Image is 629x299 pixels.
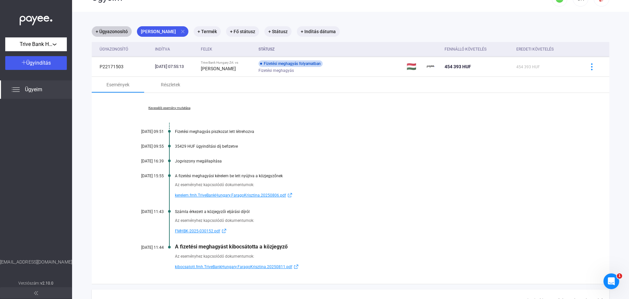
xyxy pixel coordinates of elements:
div: [DATE] 09:55 [124,144,164,149]
div: A fizetési meghagyási kérelem be lett nyújtva a közjegyzőnek [175,174,577,178]
div: Felek [201,45,212,53]
div: Számla érkezett a közjegyzői eljárási díjról [175,209,577,214]
div: Az eseményhez kapcsolódó dokumentumok: [175,182,577,188]
img: plus-white.svg [22,60,26,65]
strong: [PERSON_NAME] [201,66,236,71]
span: 1 [617,273,622,279]
img: external-link-blue [292,264,300,269]
mat-chip: [PERSON_NAME] [137,26,188,37]
button: Ügyindítás [5,56,67,70]
div: Fennálló követelés [445,45,511,53]
mat-chip: + Fő státusz [226,26,259,37]
div: Jogviszony megállapítása [175,159,577,163]
img: external-link-blue [286,193,294,198]
mat-chip: + Ügyazonosító [92,26,132,37]
div: Fizetési meghagyás piszkozat lett létrehozva [175,129,577,134]
div: Fizetési meghagyás folyamatban [258,60,323,67]
mat-icon: close [180,29,186,34]
span: 454 393 HUF [516,65,540,69]
span: kibocsatott.fmh.TriveBankHungary.FaragoKrisztina.20250811.pdf [175,263,292,271]
div: Részletek [161,81,180,89]
div: Ügyazonosító [100,45,128,53]
span: FMHBK-2025-030152.pdf [175,227,220,235]
img: list.svg [12,86,20,94]
button: more-blue [585,60,599,74]
span: Ügyeim [25,86,42,94]
div: Eredeti követelés [516,45,554,53]
iframe: Intercom live chat [603,273,619,289]
span: 454 393 HUF [445,64,471,69]
div: Az eseményhez kapcsolódó dokumentumok: [175,217,577,224]
div: Események [106,81,129,89]
div: Indítva [155,45,196,53]
span: Trive Bank Hungary Zrt. [20,40,52,48]
img: more-blue [588,63,595,70]
div: [DATE] 16:39 [124,159,164,163]
td: P22171503 [92,57,152,76]
mat-chip: + Termék [194,26,221,37]
img: white-payee-white-dot.svg [20,12,52,26]
img: payee-logo [427,63,435,71]
a: Kevesebb esemény mutatása [124,106,214,110]
div: [DATE] 11:43 [124,209,164,214]
img: arrow-double-left-grey.svg [34,291,38,295]
button: Trive Bank Hungary Zrt. [5,37,67,51]
img: external-link-blue [220,228,228,233]
div: Fennálló követelés [445,45,486,53]
div: 35429 HUF ügyindítási díj befizetve [175,144,577,149]
div: Eredeti követelés [516,45,577,53]
div: [DATE] 11:44 [124,245,164,250]
strong: v2.10.0 [40,281,54,286]
span: Fizetési meghagyás [258,67,294,75]
div: A fizetési meghagyást kibocsátotta a közjegyző [175,244,577,250]
th: Státusz [256,42,404,57]
mat-chip: + Státusz [264,26,292,37]
mat-chip: + Indítás dátuma [297,26,340,37]
div: Felek [201,45,253,53]
div: [DATE] 15:55 [124,174,164,178]
td: 🇭🇺 [404,57,424,76]
div: [DATE] 09:51 [124,129,164,134]
a: kibocsatott.fmh.TriveBankHungary.FaragoKrisztina.20250811.pdfexternal-link-blue [175,263,577,271]
div: Az eseményhez kapcsolódó dokumentumok: [175,253,577,260]
a: kerelem.fmh.TriveBankHungary.FaragoKrisztina.20250806.pdfexternal-link-blue [175,191,577,199]
span: Ügyindítás [26,60,51,66]
div: [DATE] 07:55:13 [155,63,196,70]
a: FMHBK-2025-030152.pdfexternal-link-blue [175,227,577,235]
div: Ügyazonosító [100,45,150,53]
div: Indítva [155,45,170,53]
span: kerelem.fmh.TriveBankHungary.FaragoKrisztina.20250806.pdf [175,191,286,199]
div: Trive Bank Hungary Zrt. vs [201,61,253,65]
